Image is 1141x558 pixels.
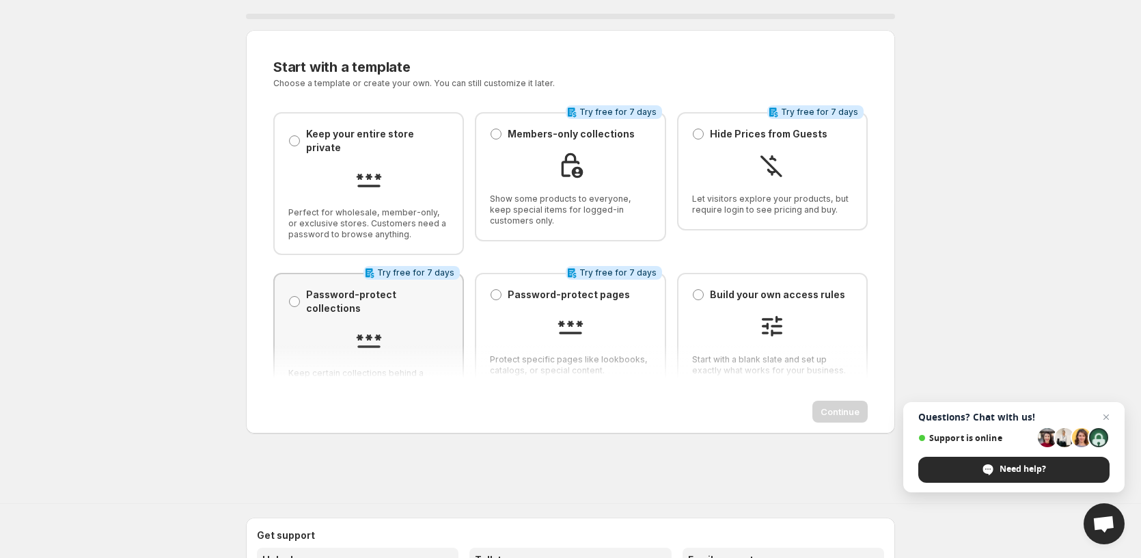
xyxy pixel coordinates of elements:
span: Show some products to everyone, keep special items for logged-in customers only. [490,194,650,226]
span: Need help? [1000,463,1046,475]
span: Try free for 7 days [781,107,858,118]
p: Hide Prices from Guests [710,127,827,141]
p: Choose a template or create your own. You can still customize it later. [273,78,706,89]
span: Protect specific pages like lookbooks, catalogs, or special content. [490,354,650,376]
img: Password-protect pages [557,313,584,340]
span: Keep certain collections behind a password while the rest of your store is open. [288,368,449,401]
p: Keep your entire store private [306,127,449,155]
span: Start with a blank slate and set up exactly what works for your business. [692,354,853,376]
img: Members-only collections [557,152,584,179]
div: Open chat [1084,503,1125,544]
img: Password-protect collections [355,326,383,354]
span: Try free for 7 days [377,267,454,278]
img: Keep your entire store private [355,165,383,193]
img: Build your own access rules [758,313,786,340]
img: Hide Prices from Guests [758,152,786,179]
span: Questions? Chat with us! [918,412,1110,423]
span: Close chat [1098,409,1114,425]
span: Perfect for wholesale, member-only, or exclusive stores. Customers need a password to browse anyt... [288,207,449,240]
span: Start with a template [273,59,411,75]
p: Members-only collections [508,127,635,141]
h2: Get support [257,529,884,542]
span: Support is online [918,433,1033,443]
div: Need help? [918,457,1110,483]
p: Password-protect collections [306,288,449,315]
p: Password-protect pages [508,288,630,302]
span: Try free for 7 days [579,267,657,278]
span: Let visitors explore your products, but require login to see pricing and buy. [692,194,853,215]
span: Try free for 7 days [579,107,657,118]
p: Build your own access rules [710,288,845,302]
